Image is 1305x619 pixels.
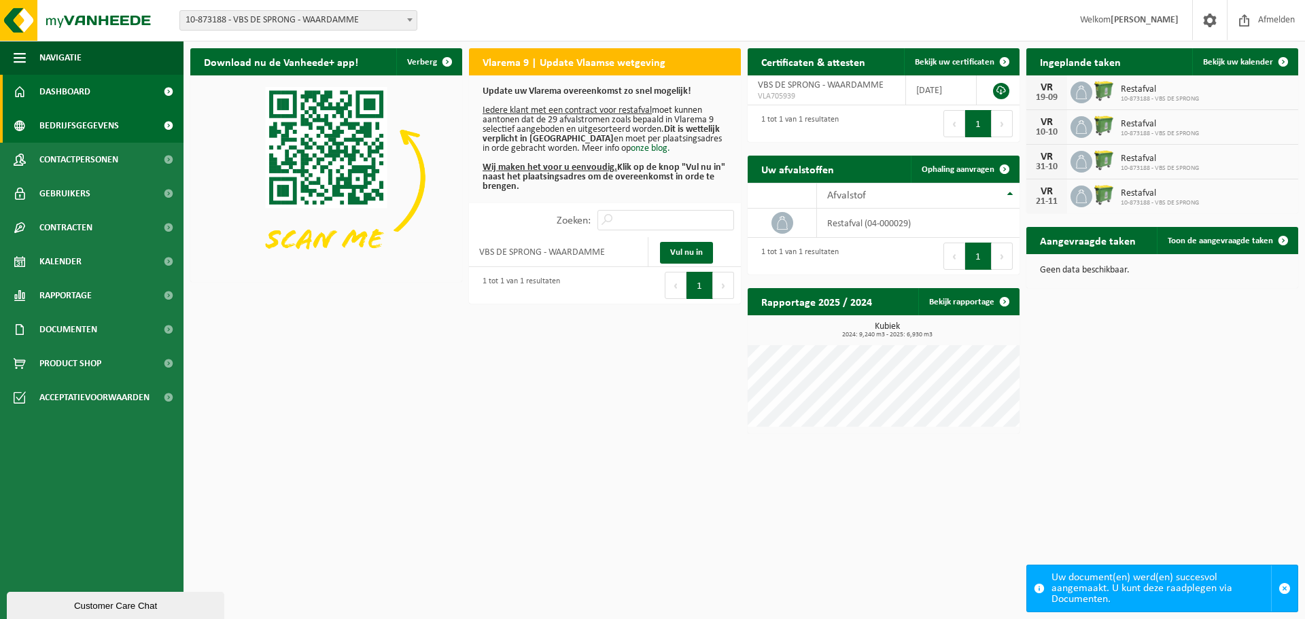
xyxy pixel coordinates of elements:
[660,242,713,264] a: Vul nu in
[906,75,977,105] td: [DATE]
[631,143,670,154] a: onze blog.
[476,270,560,300] div: 1 tot 1 van 1 resultaten
[754,109,839,139] div: 1 tot 1 van 1 resultaten
[992,110,1013,137] button: Next
[911,156,1018,183] a: Ophaling aanvragen
[1033,128,1060,137] div: 10-10
[1026,48,1134,75] h2: Ingeplande taken
[483,124,720,144] b: Dit is wettelijk verplicht in [GEOGRAPHIC_DATA]
[1033,162,1060,172] div: 31-10
[1033,82,1060,93] div: VR
[754,241,839,271] div: 1 tot 1 van 1 resultaten
[39,143,118,177] span: Contactpersonen
[39,347,101,381] span: Product Shop
[1121,199,1199,207] span: 10-873188 - VBS DE SPRONG
[1033,117,1060,128] div: VR
[396,48,461,75] button: Verberg
[1192,48,1297,75] a: Bekijk uw kalender
[39,279,92,313] span: Rapportage
[1051,565,1271,612] div: Uw document(en) werd(en) succesvol aangemaakt. U kunt deze raadplegen via Documenten.
[39,177,90,211] span: Gebruikers
[1121,188,1199,199] span: Restafval
[39,313,97,347] span: Documenten
[483,162,617,173] u: Wij maken het voor u eenvoudig.
[748,156,848,182] h2: Uw afvalstoffen
[39,211,92,245] span: Contracten
[469,237,648,267] td: VBS DE SPRONG - WAARDAMME
[1092,79,1115,103] img: WB-0770-HPE-GN-50
[943,110,965,137] button: Previous
[758,80,884,90] span: VBS DE SPRONG - WAARDAMME
[1157,227,1297,254] a: Toon de aangevraagde taken
[758,91,895,102] span: VLA705939
[557,215,591,226] label: Zoeken:
[7,589,227,619] iframe: chat widget
[1026,227,1149,253] h2: Aangevraagde taken
[39,75,90,109] span: Dashboard
[1121,154,1199,164] span: Restafval
[1168,236,1273,245] span: Toon de aangevraagde taken
[943,243,965,270] button: Previous
[713,272,734,299] button: Next
[748,288,886,315] h2: Rapportage 2025 / 2024
[39,109,119,143] span: Bedrijfsgegevens
[915,58,994,67] span: Bekijk uw certificaten
[1040,266,1285,275] p: Geen data beschikbaar.
[1033,186,1060,197] div: VR
[992,243,1013,270] button: Next
[965,243,992,270] button: 1
[817,209,1020,238] td: restafval (04-000029)
[827,190,866,201] span: Afvalstof
[483,86,691,96] b: Update uw Vlarema overeenkomst zo snel mogelijk!
[483,162,725,192] b: Klik op de knop "Vul nu in" naast het plaatsingsadres om de overeenkomst in orde te brengen.
[1203,58,1273,67] span: Bekijk uw kalender
[1121,84,1199,95] span: Restafval
[1121,119,1199,130] span: Restafval
[180,11,417,30] span: 10-873188 - VBS DE SPRONG - WAARDAMME
[179,10,417,31] span: 10-873188 - VBS DE SPRONG - WAARDAMME
[39,41,82,75] span: Navigatie
[1121,164,1199,173] span: 10-873188 - VBS DE SPRONG
[1092,149,1115,172] img: WB-0770-HPE-GN-50
[39,381,150,414] span: Acceptatievoorwaarden
[1111,15,1179,25] strong: [PERSON_NAME]
[665,272,686,299] button: Previous
[39,245,82,279] span: Kalender
[965,110,992,137] button: 1
[922,165,994,174] span: Ophaling aanvragen
[748,48,879,75] h2: Certificaten & attesten
[483,105,652,116] u: Iedere klant met een contract voor restafval
[1033,152,1060,162] div: VR
[1121,95,1199,103] span: 10-873188 - VBS DE SPRONG
[1092,114,1115,137] img: WB-0770-HPE-GN-50
[1033,93,1060,103] div: 19-09
[904,48,1018,75] a: Bekijk uw certificaten
[1121,130,1199,138] span: 10-873188 - VBS DE SPRONG
[1033,197,1060,207] div: 21-11
[407,58,437,67] span: Verberg
[1092,183,1115,207] img: WB-0770-HPE-GN-50
[190,48,372,75] h2: Download nu de Vanheede+ app!
[754,332,1020,338] span: 2024: 9,240 m3 - 2025: 6,930 m3
[686,272,713,299] button: 1
[754,322,1020,338] h3: Kubiek
[190,75,462,279] img: Download de VHEPlus App
[483,87,727,192] p: moet kunnen aantonen dat de 29 afvalstromen zoals bepaald in Vlarema 9 selectief aangeboden en ui...
[918,288,1018,315] a: Bekijk rapportage
[469,48,679,75] h2: Vlarema 9 | Update Vlaamse wetgeving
